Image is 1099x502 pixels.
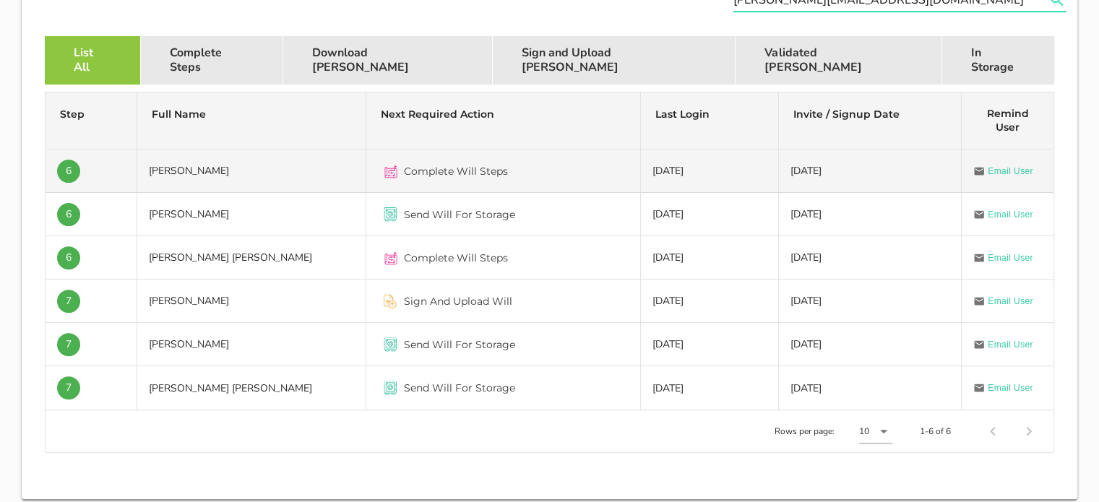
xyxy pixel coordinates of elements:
[790,164,822,178] span: [DATE]
[790,294,822,308] span: [DATE]
[641,280,778,323] td: [DATE]
[988,251,1033,265] span: Email User
[66,160,72,183] span: 6
[790,337,822,351] span: [DATE]
[66,246,72,269] span: 6
[973,294,1033,308] a: Email User
[973,381,1033,395] a: Email User
[775,410,892,452] div: Rows per page:
[404,337,515,352] span: Send Will For Storage
[137,280,366,323] td: [PERSON_NAME]
[793,108,900,121] span: Invite / Signup Date
[60,108,85,121] span: Step
[493,36,736,85] div: Sign and Upload [PERSON_NAME]
[790,381,822,395] span: [DATE]
[66,203,72,226] span: 6
[973,207,1033,222] a: Email User
[641,193,778,236] td: [DATE]
[137,236,366,280] td: [PERSON_NAME] [PERSON_NAME]
[404,207,515,222] span: Send Will For Storage
[66,290,72,313] span: 7
[404,294,512,308] span: Sign And Upload Will
[779,92,962,150] th: Invite / Signup Date: Not sorted. Activate to sort ascending.
[45,36,141,85] div: List All
[283,36,493,85] div: Download [PERSON_NAME]
[137,366,366,410] td: [PERSON_NAME] [PERSON_NAME]
[641,236,778,280] td: [DATE]
[141,36,283,85] div: Complete Steps
[988,164,1033,178] span: Email User
[655,108,710,121] span: Last Login
[790,207,822,221] span: [DATE]
[46,92,137,150] th: Step: Not sorted. Activate to sort ascending.
[381,108,494,121] span: Next Required Action
[942,36,1054,85] div: In Storage
[973,164,1033,178] a: Email User
[790,251,822,264] span: [DATE]
[641,150,778,193] td: [DATE]
[66,376,72,399] span: 7
[973,337,1033,352] a: Email User
[137,323,366,366] td: [PERSON_NAME]
[641,323,778,366] td: [DATE]
[988,294,1033,308] span: Email User
[404,251,508,265] span: Complete Will Steps
[987,107,1029,134] span: Remind User
[973,251,1033,265] a: Email User
[859,425,869,438] div: 10
[736,36,942,85] div: Validated [PERSON_NAME]
[137,193,366,236] td: [PERSON_NAME]
[641,92,778,150] th: Last Login: Not sorted. Activate to sort ascending.
[137,150,366,193] td: [PERSON_NAME]
[66,333,72,356] span: 7
[988,337,1033,352] span: Email User
[152,108,206,121] span: Full Name
[988,381,1033,395] span: Email User
[404,164,508,178] span: Complete Will Steps
[859,420,892,443] div: 10Rows per page:
[641,366,778,410] td: [DATE]
[137,92,366,150] th: Full Name: Not sorted. Activate to sort ascending.
[366,92,641,150] th: Next Required Action: Not sorted. Activate to sort ascending.
[962,92,1053,150] th: Remind User
[920,425,951,438] div: 1-6 of 6
[404,381,515,395] span: Send Will For Storage
[988,207,1033,222] span: Email User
